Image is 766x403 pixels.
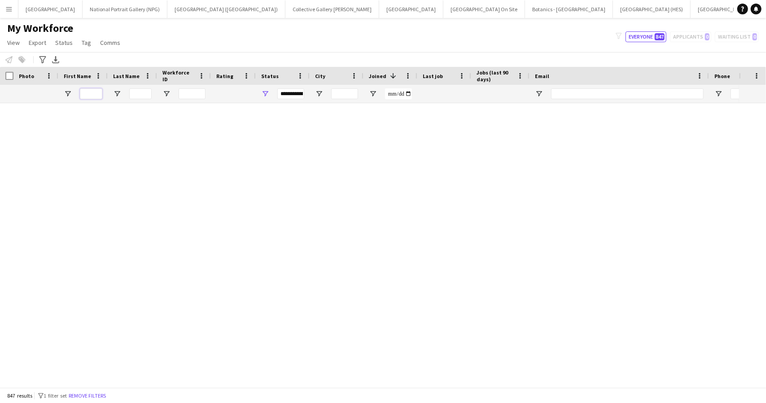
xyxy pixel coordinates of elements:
[216,73,233,79] span: Rating
[19,73,34,79] span: Photo
[385,88,412,99] input: Joined Filter Input
[179,88,206,99] input: Workforce ID Filter Input
[80,88,102,99] input: First Name Filter Input
[55,39,73,47] span: Status
[67,391,108,401] button: Remove filters
[64,73,91,79] span: First Name
[83,0,167,18] button: National Portrait Gallery (NPG)
[100,39,120,47] span: Comms
[525,0,613,18] button: Botanics - [GEOGRAPHIC_DATA]
[37,54,48,65] app-action-btn: Advanced filters
[369,73,386,79] span: Joined
[535,73,549,79] span: Email
[162,69,195,83] span: Workforce ID
[4,37,23,48] a: View
[331,88,358,99] input: City Filter Input
[655,33,665,40] span: 847
[443,0,525,18] button: [GEOGRAPHIC_DATA] On Site
[315,73,325,79] span: City
[18,0,83,18] button: [GEOGRAPHIC_DATA]
[477,69,513,83] span: Jobs (last 90 days)
[714,90,722,98] button: Open Filter Menu
[64,90,72,98] button: Open Filter Menu
[613,0,691,18] button: [GEOGRAPHIC_DATA] (HES)
[261,73,279,79] span: Status
[379,0,443,18] button: [GEOGRAPHIC_DATA]
[29,39,46,47] span: Export
[535,90,543,98] button: Open Filter Menu
[162,90,171,98] button: Open Filter Menu
[714,73,730,79] span: Phone
[261,90,269,98] button: Open Filter Menu
[7,39,20,47] span: View
[7,22,73,35] span: My Workforce
[50,54,61,65] app-action-btn: Export XLSX
[113,90,121,98] button: Open Filter Menu
[129,88,152,99] input: Last Name Filter Input
[167,0,285,18] button: [GEOGRAPHIC_DATA] ([GEOGRAPHIC_DATA])
[423,73,443,79] span: Last job
[82,39,91,47] span: Tag
[52,37,76,48] a: Status
[78,37,95,48] a: Tag
[315,90,323,98] button: Open Filter Menu
[626,31,666,42] button: Everyone847
[113,73,140,79] span: Last Name
[285,0,379,18] button: Collective Gallery [PERSON_NAME]
[44,392,67,399] span: 1 filter set
[551,88,704,99] input: Email Filter Input
[369,90,377,98] button: Open Filter Menu
[96,37,124,48] a: Comms
[25,37,50,48] a: Export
